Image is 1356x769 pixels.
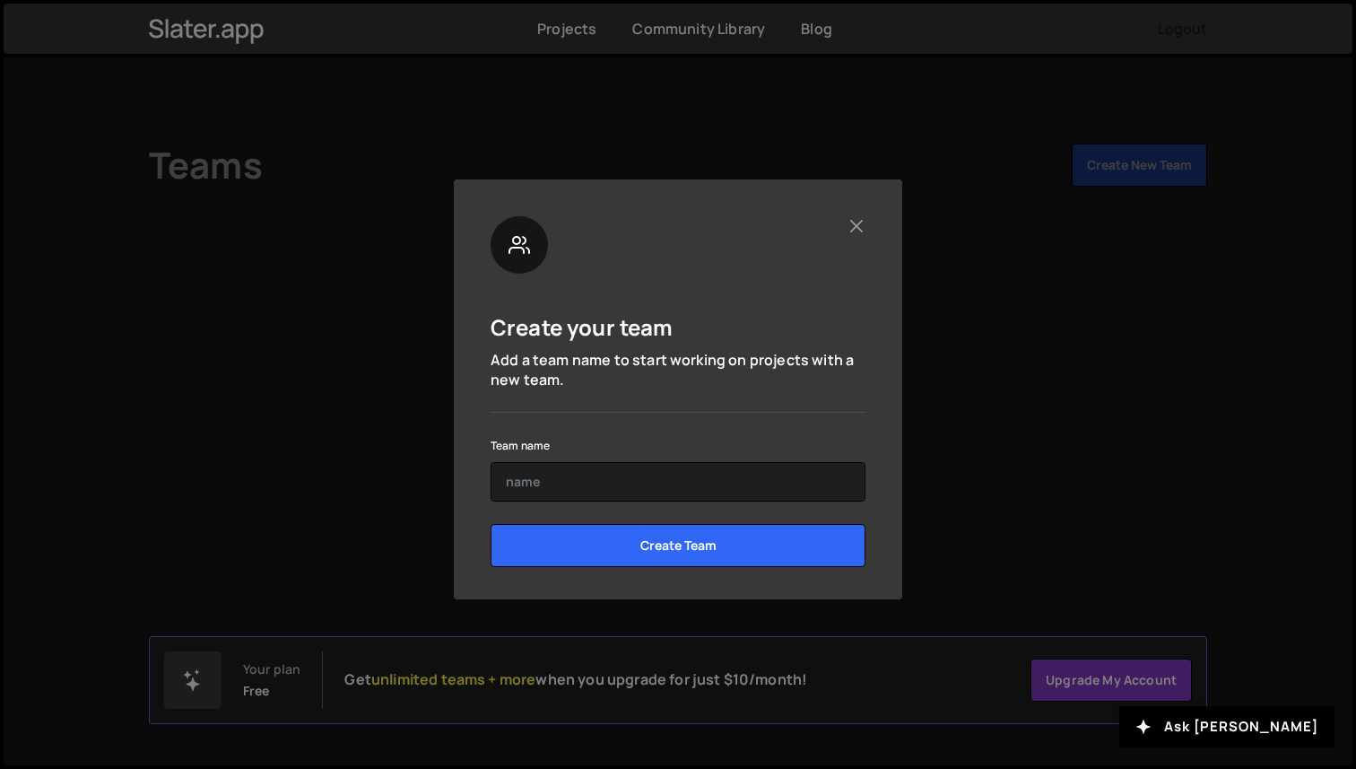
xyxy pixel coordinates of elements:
button: Close [847,216,865,235]
button: Ask [PERSON_NAME] [1119,706,1334,747]
input: Create Team [491,524,865,567]
p: Add a team name to start working on projects with a new team. [491,350,865,390]
h5: Create your team [491,313,674,341]
input: name [491,462,865,502]
label: Team name [491,437,550,455]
